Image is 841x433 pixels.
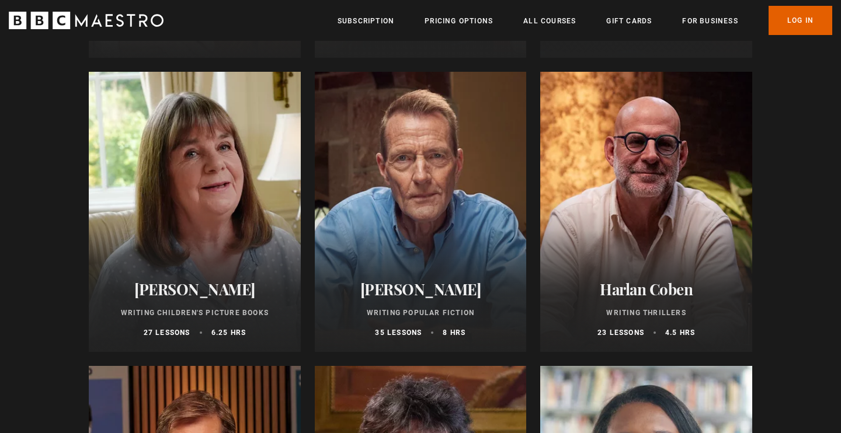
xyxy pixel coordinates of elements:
[665,327,695,338] p: 4.5 hrs
[540,72,752,352] a: Harlan Coben Writing Thrillers 23 lessons 4.5 hrs
[554,308,738,318] p: Writing Thrillers
[443,327,465,338] p: 8 hrs
[315,72,527,352] a: [PERSON_NAME] Writing Popular Fiction 35 lessons 8 hrs
[89,72,301,352] a: [PERSON_NAME] Writing Children's Picture Books 27 lessons 6.25 hrs
[103,280,287,298] h2: [PERSON_NAME]
[523,15,576,27] a: All Courses
[329,308,513,318] p: Writing Popular Fiction
[103,308,287,318] p: Writing Children's Picture Books
[329,280,513,298] h2: [PERSON_NAME]
[682,15,738,27] a: For business
[606,15,652,27] a: Gift Cards
[554,280,738,298] h2: Harlan Coben
[144,327,190,338] p: 27 lessons
[338,6,832,35] nav: Primary
[597,327,644,338] p: 23 lessons
[425,15,493,27] a: Pricing Options
[211,327,246,338] p: 6.25 hrs
[9,12,164,29] svg: BBC Maestro
[769,6,832,35] a: Log In
[338,15,394,27] a: Subscription
[375,327,422,338] p: 35 lessons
